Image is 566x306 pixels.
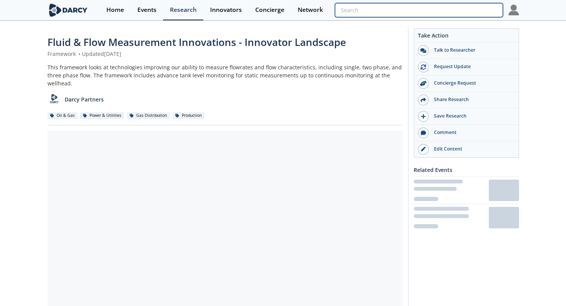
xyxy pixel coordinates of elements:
div: Power & Utilities [80,112,124,119]
div: Research [170,7,197,13]
div: Take Action [414,31,519,43]
div: Concierge Request [429,80,514,87]
p: Darcy Partners [65,95,104,103]
div: Related Events [414,163,519,177]
input: Advanced Search [335,3,502,17]
span: • [77,50,82,57]
div: Concierge [255,7,284,13]
div: Comment [429,129,514,136]
div: Network [298,7,323,13]
div: Gas Distribution [127,112,170,119]
a: Edit Content [414,141,519,157]
div: Edit Content [429,146,514,152]
div: Oil & Gas [47,112,78,119]
div: Home [106,7,124,13]
img: logo-wide.svg [47,3,89,17]
img: Profile [508,5,519,15]
div: Innovators [210,7,242,13]
div: This framework looks at technologies improving our ability to measure flowrates and flow characte... [47,63,403,87]
div: Share Research [429,96,514,103]
div: Save Research [429,113,514,119]
span: Fluid & Flow Measurement Innovations - Innovator Landscape [47,35,346,49]
div: Events [137,7,157,13]
div: Talk to Researcher [429,47,514,54]
div: Framework Updated [DATE] [47,50,403,58]
div: Production [173,112,205,119]
div: Request Update [429,63,514,70]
